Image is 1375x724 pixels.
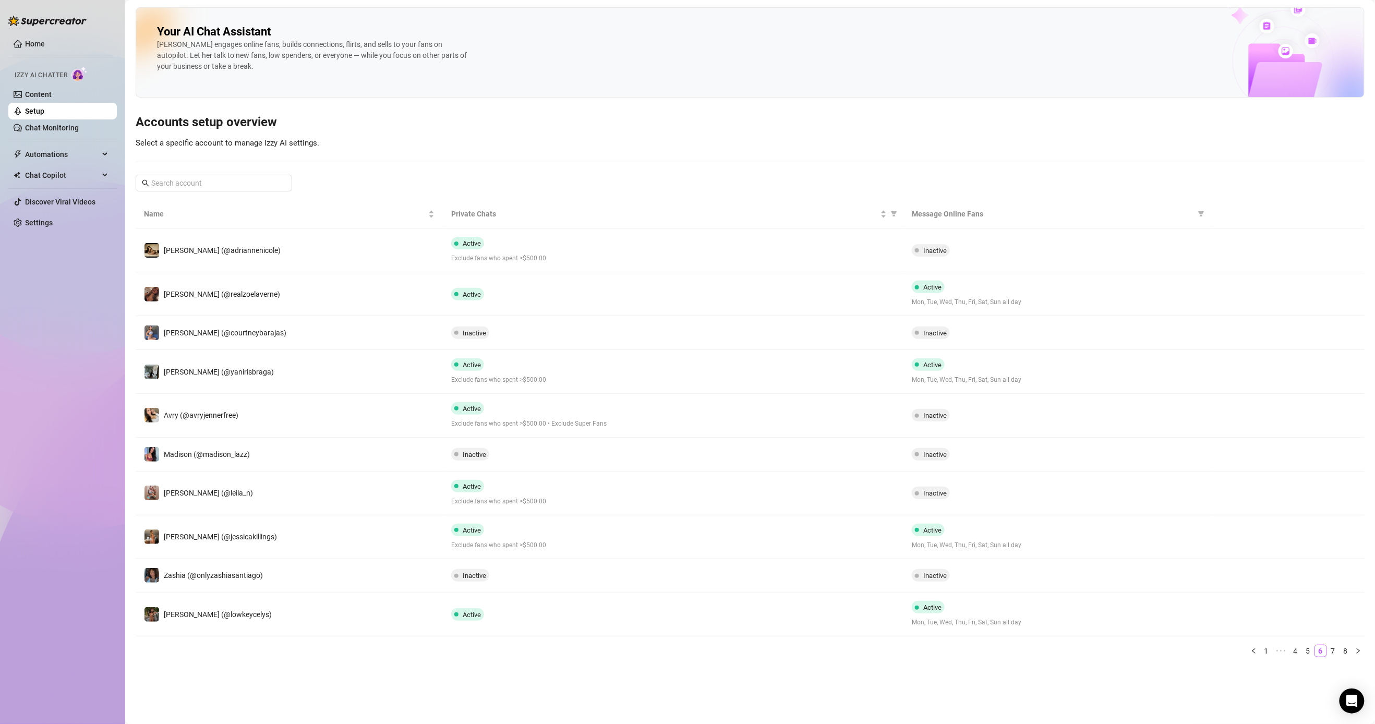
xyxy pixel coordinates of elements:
span: Mon, Tue, Wed, Thu, Fri, Sat, Sun all day [912,618,1202,628]
button: right [1352,645,1365,657]
span: [PERSON_NAME] (@courtneybarajas) [164,329,286,337]
span: Private Chats [451,208,879,220]
span: search [142,179,149,187]
span: Inactive [923,572,947,580]
span: Avry (@avryjennerfree) [164,411,238,419]
a: Discover Viral Videos [25,198,95,206]
img: Celys (@lowkeycelys) [144,607,159,622]
span: Chat Copilot [25,167,99,184]
span: Inactive [463,329,486,337]
span: Active [463,239,481,247]
span: Exclude fans who spent >$500.00 [451,254,896,263]
span: Message Online Fans [912,208,1194,220]
img: Madison (@madison_lazz) [144,447,159,462]
a: Setup [25,107,44,115]
span: Izzy AI Chatter [15,70,67,80]
img: Zoe (@realzoelaverne) [144,287,159,301]
span: Active [463,526,481,534]
th: Name [136,200,443,228]
img: Adrianne (@adriannenicole) [144,243,159,258]
li: Next Page [1352,645,1365,657]
li: Previous Page [1248,645,1260,657]
span: [PERSON_NAME] (@realzoelaverne) [164,290,280,298]
span: [PERSON_NAME] (@leila_n) [164,489,253,497]
span: ••• [1273,645,1289,657]
h3: Accounts setup overview [136,114,1365,131]
span: [PERSON_NAME] (@jessicakillings) [164,533,277,541]
span: Inactive [923,329,947,337]
span: Inactive [463,451,486,458]
a: 4 [1290,645,1301,657]
span: [PERSON_NAME] (@adriannenicole) [164,246,281,255]
span: Active [463,361,481,369]
a: Chat Monitoring [25,124,79,132]
span: thunderbolt [14,150,22,159]
div: Open Intercom Messenger [1340,689,1365,714]
a: 5 [1302,645,1314,657]
span: Mon, Tue, Wed, Thu, Fri, Sat, Sun all day [912,540,1202,550]
span: filter [1198,211,1204,217]
a: Home [25,40,45,48]
a: 1 [1261,645,1272,657]
span: Name [144,208,426,220]
span: Active [463,611,481,619]
input: Search account [151,177,278,189]
span: filter [891,211,897,217]
span: Exclude fans who spent >$500.00 [451,540,896,550]
a: 6 [1315,645,1326,657]
span: filter [889,206,899,222]
span: [PERSON_NAME] (@lowkeycelys) [164,610,272,619]
button: left [1248,645,1260,657]
span: Exclude fans who spent >$500.00 [451,375,896,385]
li: 8 [1340,645,1352,657]
span: Inactive [923,412,947,419]
li: Previous 5 Pages [1273,645,1289,657]
img: Zashia (@onlyzashiasantiago) [144,568,159,583]
h2: Your AI Chat Assistant [157,25,271,39]
span: left [1251,648,1257,654]
div: [PERSON_NAME] engages online fans, builds connections, flirts, and sells to your fans on autopilo... [157,39,470,72]
li: 4 [1289,645,1302,657]
span: Automations [25,146,99,163]
li: 6 [1314,645,1327,657]
span: Inactive [923,451,947,458]
img: Chat Copilot [14,172,20,179]
span: Select a specific account to manage Izzy AI settings. [136,138,319,148]
img: AI Chatter [71,66,88,81]
span: [PERSON_NAME] (@yanirisbraga) [164,368,274,376]
img: Yanni (@yanirisbraga) [144,365,159,379]
span: Active [923,283,942,291]
span: Madison (@madison_lazz) [164,450,250,458]
span: Inactive [463,572,486,580]
img: Avry (@avryjennerfree) [144,408,159,423]
span: Active [463,291,481,298]
span: Zashia (@onlyzashiasantiago) [164,571,263,580]
span: filter [1196,206,1207,222]
li: 1 [1260,645,1273,657]
span: Inactive [923,489,947,497]
a: 8 [1340,645,1352,657]
span: Mon, Tue, Wed, Thu, Fri, Sat, Sun all day [912,297,1202,307]
img: logo-BBDzfeDw.svg [8,16,87,26]
span: Active [463,405,481,413]
span: Active [923,604,942,611]
img: Jessica (@jessicakillings) [144,529,159,544]
a: Settings [25,219,53,227]
span: Active [923,526,942,534]
span: Exclude fans who spent >$500.00 [451,497,896,506]
th: Private Chats [443,200,904,228]
a: Content [25,90,52,99]
a: 7 [1328,645,1339,657]
span: Inactive [923,247,947,255]
img: Courtney (@courtneybarajas) [144,325,159,340]
img: Leila (@leila_n) [144,486,159,500]
span: Active [923,361,942,369]
span: Exclude fans who spent >$500.00 • Exclude Super Fans [451,419,896,429]
span: Active [463,482,481,490]
span: Mon, Tue, Wed, Thu, Fri, Sat, Sun all day [912,375,1202,385]
span: right [1355,648,1361,654]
